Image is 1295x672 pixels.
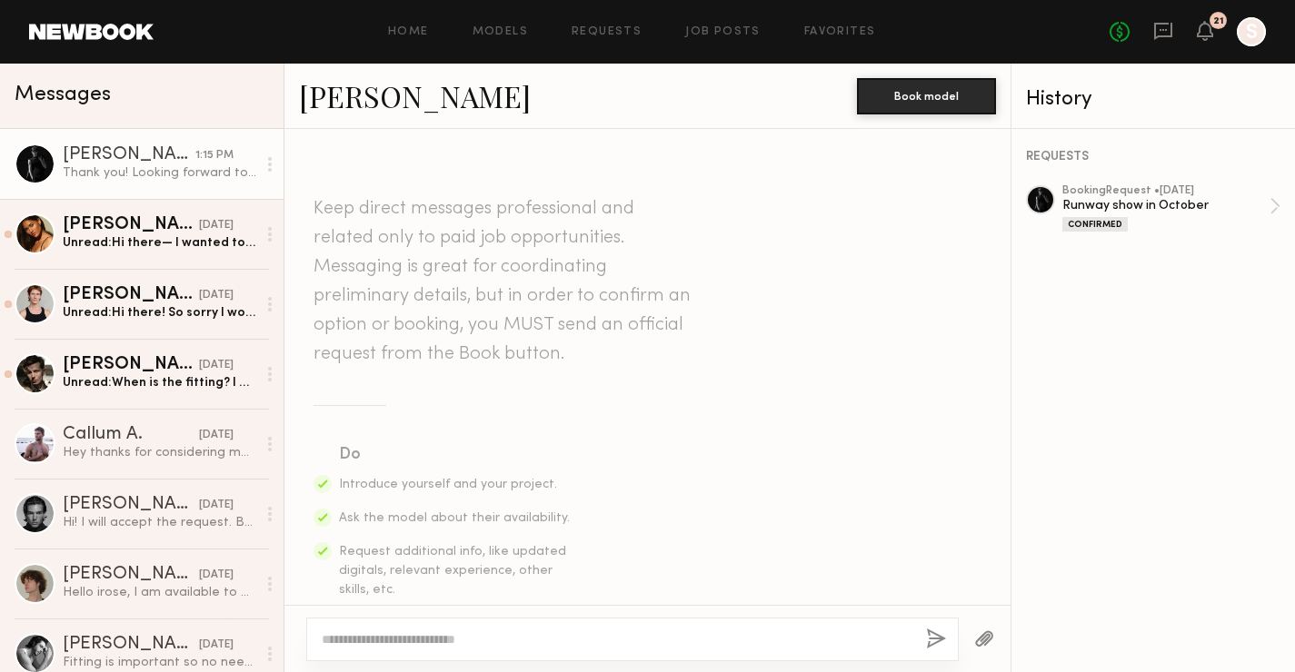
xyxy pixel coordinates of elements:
div: Do [339,442,572,468]
div: [DATE] [199,427,234,444]
div: Fitting is important so no need to be charged unless you have budget for that.Rehearsal depends o... [63,654,256,671]
a: Requests [572,26,642,38]
div: Unread: When is the fitting? I am unfortunately away with family this week! [63,374,256,391]
button: Book model [857,78,996,114]
div: [DATE] [199,357,234,374]
div: Hello irose, I am available to attend a fitting at any point this week for the show, but I think ... [63,584,256,601]
div: History [1026,89,1280,110]
a: bookingRequest •[DATE]Runway show in OctoberConfirmed [1062,185,1280,232]
div: Unread: Hi there— I wanted to reach out to let you know that I unfortunately will not be able to ... [63,234,256,252]
div: [DATE] [199,637,234,654]
span: Introduce yourself and your project. [339,479,557,490]
div: booking Request • [DATE] [1062,185,1270,197]
div: Confirmed [1062,217,1128,232]
span: Ask the model about their availability. [339,512,570,524]
div: 1:15 PM [195,147,234,164]
a: Book model [857,87,996,103]
a: Job Posts [685,26,761,38]
div: REQUESTS [1026,151,1280,163]
div: [DATE] [199,217,234,234]
div: [DATE] [199,287,234,304]
div: [PERSON_NAME] [63,356,199,374]
div: [PERSON_NAME] [63,496,199,514]
div: Callum A. [63,426,199,444]
a: S [1237,17,1266,46]
div: Hey thanks for considering me. I’m on a shoot in LA on [DATE]-[DATE] so I won’t be able to do this. [63,444,256,461]
div: [PERSON_NAME] [63,146,195,164]
div: [PERSON_NAME] [63,636,199,654]
span: Messages [15,84,111,105]
a: Home [388,26,429,38]
div: [PERSON_NAME] [63,216,199,234]
header: Keep direct messages professional and related only to paid job opportunities. Messaging is great ... [314,194,695,369]
div: Unread: Hi there! So sorry I won’t be able to make it to the show as I am already booked, but tha... [63,304,256,321]
div: Hi! I will accept the request. But first I have to get approval from my agent in [GEOGRAPHIC_DATA... [63,514,256,531]
div: Thank you! Looking forward to it! In the job description it says it’s a show for multiple brands.... [63,164,256,182]
div: Runway show in October [1062,197,1270,214]
a: [PERSON_NAME] [299,76,531,115]
div: [PERSON_NAME] [63,566,199,584]
div: [DATE] [199,567,234,584]
div: [DATE] [199,497,234,514]
div: [PERSON_NAME] [63,286,199,304]
div: 21 [1213,16,1224,26]
a: Favorites [804,26,876,38]
a: Models [473,26,528,38]
span: Request additional info, like updated digitals, relevant experience, other skills, etc. [339,546,566,596]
